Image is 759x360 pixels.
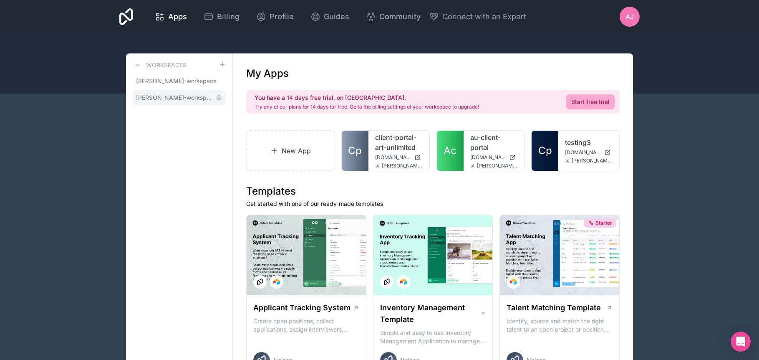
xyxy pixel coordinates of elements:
a: [DOMAIN_NAME] [470,154,518,161]
a: Start free trial [566,94,615,109]
h1: My Apps [246,67,289,80]
a: Cp [342,131,368,171]
span: [DOMAIN_NAME] [375,154,411,161]
span: [PERSON_NAME][EMAIL_ADDRESS][PERSON_NAME][DOMAIN_NAME] [382,162,423,169]
span: Apps [168,11,187,23]
a: Workspaces [133,60,187,70]
span: Billing [217,11,240,23]
h1: Inventory Management Template [380,302,480,325]
h2: You have a 14 days free trial, on [GEOGRAPHIC_DATA]. [255,94,479,102]
a: client-portal-art-unlimited [375,132,423,152]
img: Airtable Logo [400,279,407,285]
span: [PERSON_NAME][EMAIL_ADDRESS][PERSON_NAME][DOMAIN_NAME] [477,162,518,169]
span: Connect with an Expert [442,11,526,23]
a: testing3 [565,137,613,147]
span: [PERSON_NAME]-workspace [136,77,217,85]
h1: Talent Matching Template [507,302,601,314]
span: Community [379,11,421,23]
span: [DOMAIN_NAME] [470,154,506,161]
span: AJ [625,12,634,22]
a: [DOMAIN_NAME] [565,149,613,156]
span: Ac [444,144,456,157]
a: Community [359,8,427,26]
a: Guides [304,8,356,26]
span: Profile [270,11,294,23]
img: Airtable Logo [273,279,280,285]
span: [PERSON_NAME]-workspace [136,94,212,102]
a: Ac [437,131,464,171]
p: Simple and easy to use Inventory Management Application to manage your stock, orders and Manufact... [380,329,486,345]
span: Starter [595,220,612,226]
a: [DOMAIN_NAME] [375,154,423,161]
p: Get started with one of our ready-made templates [246,200,620,208]
a: au-client-portal [470,132,518,152]
h1: Templates [246,185,620,198]
a: [PERSON_NAME]-workspace [133,74,226,89]
a: Billing [197,8,246,26]
span: Cp [348,144,362,157]
a: Apps [148,8,194,26]
span: [PERSON_NAME][EMAIL_ADDRESS][PERSON_NAME][DOMAIN_NAME] [572,157,613,164]
img: Airtable Logo [510,279,517,285]
a: Cp [532,131,558,171]
span: [DOMAIN_NAME] [565,149,601,156]
a: New App [246,130,335,171]
p: Try any of our plans for 14 days for free. Go to the billing settings of your workspace to upgrade! [255,104,479,110]
p: Create open positions, collect applications, assign interviewers, centralise candidate feedback a... [253,317,359,334]
h1: Applicant Tracking System [253,302,351,314]
h3: Workspaces [146,61,187,69]
div: Open Intercom Messenger [731,332,751,352]
a: [PERSON_NAME]-workspace [133,90,226,105]
span: Cp [538,144,552,157]
span: Guides [324,11,349,23]
a: Profile [250,8,300,26]
p: Identify, source and match the right talent to an open project or position with our Talent Matchi... [507,317,613,334]
button: Connect with an Expert [429,11,526,23]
